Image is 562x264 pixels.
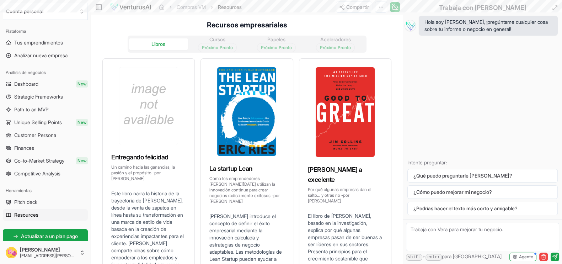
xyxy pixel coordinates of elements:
[407,169,558,183] button: ¿Qué puedo preguntarle [PERSON_NAME]?
[6,28,26,34] font: Plataforma
[14,132,56,139] span: Customer Persona
[151,41,165,47] font: Libros
[14,39,63,46] font: Tus emprendimientos
[20,247,60,253] font: [PERSON_NAME]
[20,253,123,258] font: [EMAIL_ADDRESS][PERSON_NAME][DOMAIN_NAME]
[14,144,34,152] span: Finances
[407,159,447,165] font: Intente preguntar:
[3,117,88,128] a: Unique Selling PointsNew
[119,67,178,144] img: Entregando felicidad
[14,106,49,113] span: Path to an MVP
[14,199,37,206] span: Pitch deck
[519,254,533,259] font: Agente
[76,157,88,164] span: New
[413,173,512,179] font: ¿Qué puedo preguntarle [PERSON_NAME]?
[3,168,88,179] a: Competitive Analysis
[509,253,536,261] button: Agente
[217,67,276,156] img: La startup Lean
[316,67,375,157] img: De bueno a excelente
[3,91,88,102] a: Strategic Frameworks
[14,119,62,126] span: Unique Selling Points
[442,253,502,259] font: para [GEOGRAPHIC_DATA]
[424,19,548,32] font: Hola soy [PERSON_NAME], ¡pregúntame cualquier cosa sobre tu informe o negocio en general!
[207,21,287,29] font: Recursos empresariales
[407,185,558,199] button: ¿Cómo puedo mejorar mi negocio?
[308,166,362,183] font: [PERSON_NAME] a excelente
[3,104,88,115] a: Path to an MVP
[14,93,63,100] span: Strategic Frameworks
[14,211,38,218] span: Resources
[422,253,425,259] font: +
[6,188,32,193] font: Herramientas
[111,170,161,181] font: por [PERSON_NAME]
[209,165,252,172] font: La startup Lean
[14,52,68,58] font: Analizar nueva empresa
[3,244,88,261] button: [PERSON_NAME][EMAIL_ADDRESS][PERSON_NAME][DOMAIN_NAME]
[21,233,78,239] font: Actualizar a un plan pago
[14,157,64,164] span: Go-to-Market Strategy
[413,189,492,195] font: ¿Cómo puedo mejorar mi negocio?
[14,80,38,88] span: Dashboard
[76,119,88,126] span: New
[209,176,275,198] font: Cómo los emprendedores [PERSON_NAME][DATE] utilizan la innovación continua para crear negocios ra...
[308,192,349,204] font: por [PERSON_NAME]
[6,247,17,258] img: ACg8ocK0hibixQ_XxyJlWWLrMKlaSWnaBsnIgLOCKMgDTqBIQIBe4I6p=s96-c
[308,187,371,198] font: Por qué algunas empresas dan el salto... y otras no -
[3,37,88,48] a: Tus emprendimientos
[3,209,88,221] a: Resources
[3,50,88,61] a: Analizar nueva empresa
[405,20,416,31] img: Vera
[209,193,280,204] font: por [PERSON_NAME]
[111,164,175,175] font: Un camino hacia las ganancias, la pasión y el propósito -
[407,202,558,215] button: ¿Podrías hacer el texto más corto y amigable?
[3,142,88,154] a: Finances
[6,70,46,75] font: Análisis de negocios
[413,205,518,211] font: ¿Podrías hacer el texto más corto y amigable?
[14,170,60,177] span: Competitive Analysis
[3,155,88,167] a: Go-to-Market StrategyNew
[111,153,168,161] font: Entregando felicidad
[425,254,442,261] kbd: enter
[3,130,88,141] a: Customer Persona
[3,196,88,208] a: Pitch deck
[406,254,422,261] kbd: shift
[76,80,88,88] span: New
[3,229,88,243] a: Actualizar a un plan pago
[3,78,88,90] a: DashboardNew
